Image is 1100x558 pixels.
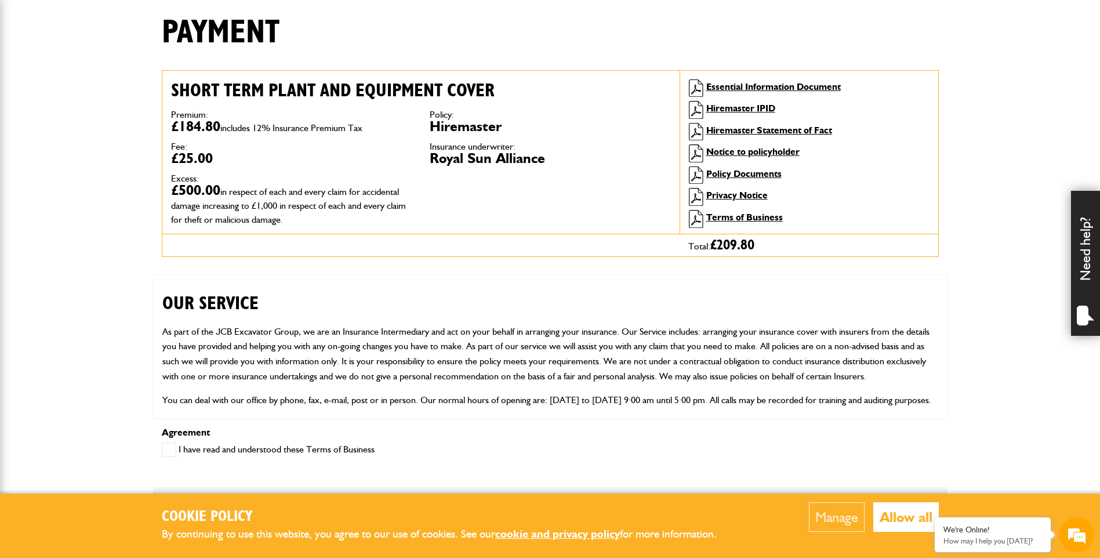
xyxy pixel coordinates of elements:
[680,234,938,256] div: Total:
[162,393,938,408] p: You can deal with our office by phone, fax, e-mail, post or in person. Our normal hours of openin...
[706,125,832,136] a: Hiremaster Statement of Fact
[943,537,1042,545] p: How may I help you today?
[809,502,865,532] button: Manage
[220,122,362,133] span: includes 12% Insurance Premium Tax
[171,142,412,151] dt: Fee:
[171,183,412,225] dd: £500.00
[430,119,671,133] dd: Hiremaster
[171,110,412,119] dt: Premium:
[710,238,754,252] span: £
[162,508,736,526] h2: Cookie Policy
[430,151,671,165] dd: Royal Sun Alliance
[873,502,939,532] button: Allow all
[1071,191,1100,336] div: Need help?
[717,238,754,252] span: 209.80
[430,110,671,119] dt: Policy:
[171,79,671,102] h2: Short term plant and equipment cover
[171,151,412,165] dd: £25.00
[706,103,775,114] a: Hiremaster IPID
[495,527,620,541] a: cookie and privacy policy
[162,13,279,52] h1: Payment
[162,526,736,543] p: By continuing to use this website, you agree to our use of cookies. See our for more information.
[171,174,412,183] dt: Excess:
[706,212,783,223] a: Terms of Business
[706,146,800,157] a: Notice to policyholder
[943,525,1042,535] div: We're Online!
[162,275,938,314] h2: OUR SERVICE
[162,324,938,383] p: As part of the JCB Excavator Group, we are an Insurance Intermediary and act on your behalf in ar...
[162,428,939,437] p: Agreement
[171,186,406,225] span: in respect of each and every claim for accidental damage increasing to £1,000 in respect of each ...
[706,81,841,92] a: Essential Information Document
[706,168,782,179] a: Policy Documents
[430,142,671,151] dt: Insurance underwriter:
[162,443,375,457] label: I have read and understood these Terms of Business
[162,417,938,456] h2: CUSTOMER PROTECTION INFORMATION
[171,119,412,133] dd: £184.80
[706,190,768,201] a: Privacy Notice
